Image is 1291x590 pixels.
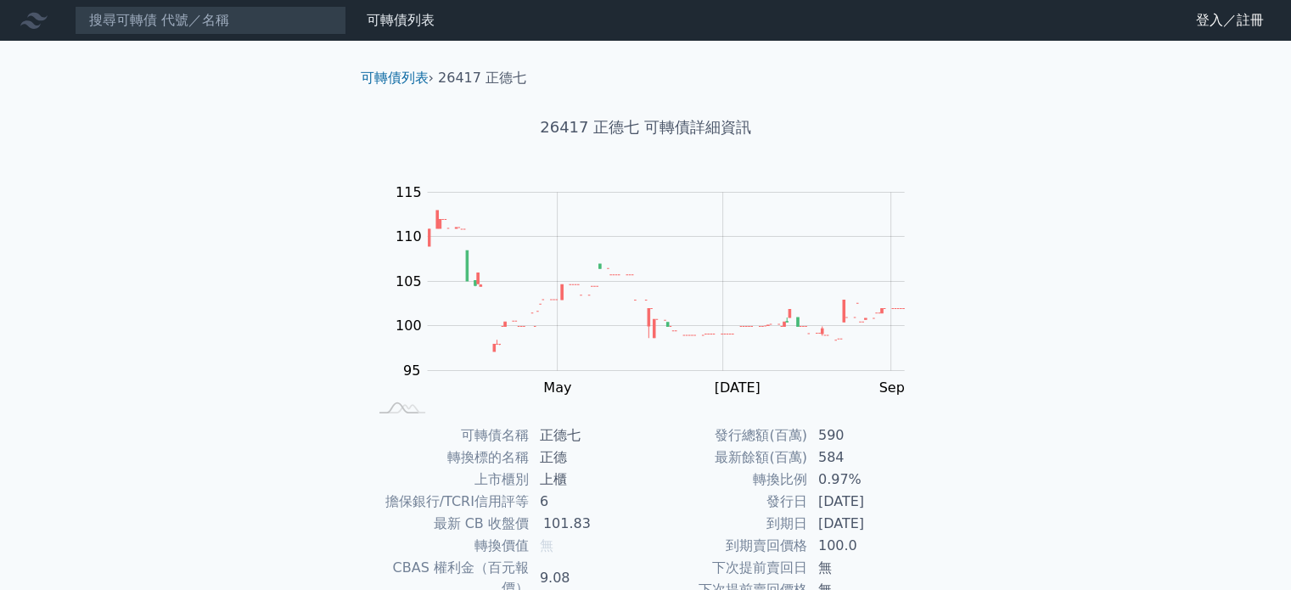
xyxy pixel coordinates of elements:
td: 590 [808,424,924,447]
tspan: 115 [396,184,422,200]
tspan: 110 [396,228,422,244]
tspan: Sep [878,379,904,396]
td: 正德 [530,447,646,469]
td: 下次提前賣回日 [646,557,808,579]
td: 上市櫃別 [368,469,530,491]
tspan: 105 [396,273,422,289]
td: 轉換比例 [646,469,808,491]
td: 轉換價值 [368,535,530,557]
h1: 26417 正德七 可轉債詳細資訊 [347,115,945,139]
a: 可轉債列表 [361,70,429,86]
li: 26417 正德七 [438,68,526,88]
td: 最新餘額(百萬) [646,447,808,469]
td: 轉換標的名稱 [368,447,530,469]
td: 6 [530,491,646,513]
div: 101.83 [540,514,594,534]
tspan: 100 [396,317,422,334]
li: › [361,68,434,88]
td: 發行總額(百萬) [646,424,808,447]
tspan: May [543,379,571,396]
td: 正德七 [530,424,646,447]
g: Chart [386,184,929,396]
td: 584 [808,447,924,469]
td: 發行日 [646,491,808,513]
td: 可轉債名稱 [368,424,530,447]
td: 最新 CB 收盤價 [368,513,530,535]
tspan: 95 [403,362,420,379]
td: 擔保銀行/TCRI信用評等 [368,491,530,513]
td: 到期賣回價格 [646,535,808,557]
a: 可轉債列表 [367,12,435,28]
span: 無 [540,537,553,553]
a: 登入／註冊 [1182,7,1277,34]
td: [DATE] [808,491,924,513]
td: 無 [808,557,924,579]
tspan: [DATE] [714,379,760,396]
td: 100.0 [808,535,924,557]
td: 上櫃 [530,469,646,491]
td: [DATE] [808,513,924,535]
input: 搜尋可轉債 代號／名稱 [75,6,346,35]
td: 0.97% [808,469,924,491]
td: 到期日 [646,513,808,535]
